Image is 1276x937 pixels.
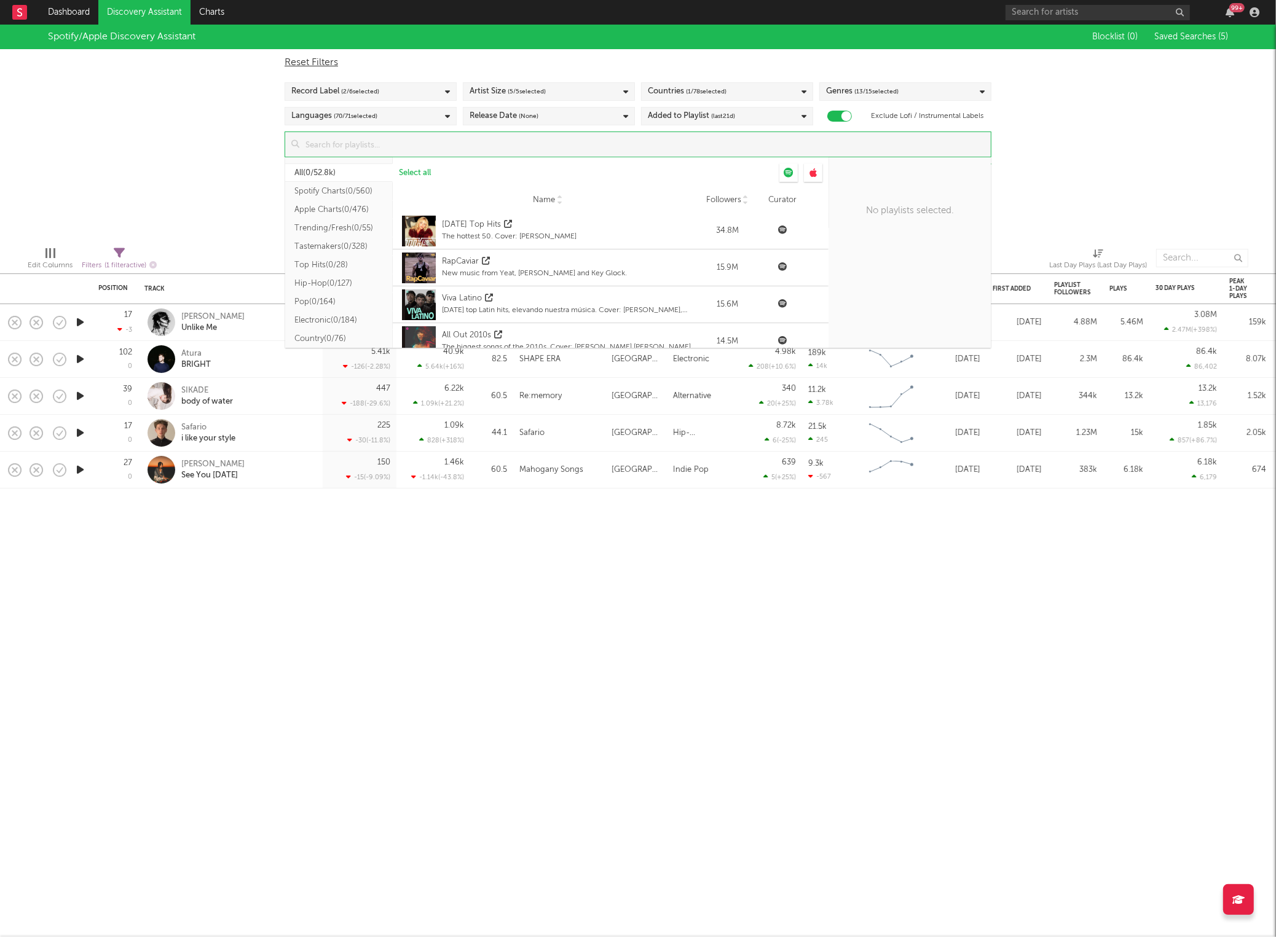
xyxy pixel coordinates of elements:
div: Reset Filters [285,55,991,70]
div: 5.41k [371,348,390,356]
div: New music from Yeat, [PERSON_NAME] and Key Glock. [442,268,627,279]
span: Followers [706,195,741,205]
div: -1.14k ( -43.8 % ) [411,473,464,481]
div: 344k [1054,389,1097,404]
div: Genres [826,84,899,99]
div: Indie Pop [673,463,709,477]
div: 60.5 [476,389,507,404]
input: Search... [1156,249,1248,267]
div: Re:memory [519,389,562,404]
div: 1.85k [1198,421,1217,429]
button: Saved Searches (5) [1151,32,1228,42]
div: See You [DATE] [181,470,245,481]
div: 383k [1054,463,1097,477]
div: [DATE] [993,463,1042,477]
div: Last Day Plays (Last Day Plays) [1049,243,1147,278]
svg: Chart title [864,344,919,375]
div: [DATE] [931,389,980,404]
div: Edit Columns [28,258,73,273]
div: [DATE] [993,426,1042,441]
div: 5.64k ( +16 % ) [417,363,464,370]
div: 13.2k [1199,385,1217,393]
div: 3.78k [808,399,833,407]
a: Safarioi like your style [181,422,235,444]
div: 159k [1229,315,1266,330]
div: 208 ( +10.6 % ) [749,363,796,370]
div: 14.5M [703,335,752,348]
div: [DATE] [931,426,980,441]
span: ( 5 ) [1218,33,1228,41]
div: 0 [128,474,132,480]
div: -30 ( -11.8 % ) [347,436,390,444]
div: Spotify/Apple Discovery Assistant [48,29,195,44]
div: 150 [377,458,390,466]
div: Mahogany Songs [519,463,583,477]
div: 6.18k [1197,458,1217,466]
div: Last Day Plays (Last Day Plays) [1049,258,1147,273]
div: 8.07k [1229,352,1266,367]
button: Apple Charts(0/476) [285,200,393,219]
div: 40.9k [443,348,464,356]
div: 9.3k [808,460,824,468]
a: SIKADEbody of water [181,385,233,407]
div: 340 [782,385,796,393]
div: 6 ( -25 % ) [765,436,796,444]
div: 1.46k [444,458,464,466]
div: Record Label [291,84,379,99]
button: Tastemakers(0/328) [285,237,393,256]
div: 20 ( +25 % ) [759,399,796,407]
div: 34.8M [703,225,752,237]
div: 225 [377,421,390,429]
div: 2.05k [1229,426,1266,441]
div: 1.52k [1229,389,1266,404]
div: 30 Day Plays [1156,284,1199,292]
button: Country(0/76) [285,329,393,348]
div: [GEOGRAPHIC_DATA] [612,426,661,441]
div: BRIGHT [181,359,211,370]
button: Trending/Fresh(0/55) [285,219,393,237]
div: 15.9M [703,262,752,274]
div: 828 ( +318 % ) [419,436,464,444]
div: [DATE] [931,463,980,477]
div: 4.98k [775,348,796,356]
div: 639 [782,458,796,466]
div: -567 [808,472,831,480]
div: 2.3M [1054,352,1097,367]
div: 82.5 [476,352,507,367]
div: 0 [128,363,132,370]
div: Atura [181,348,211,359]
div: 13,176 [1189,399,1217,407]
span: (last 21 d) [711,109,735,123]
div: 5 ( +25 % ) [763,473,796,481]
span: ( 0 ) [1127,33,1138,41]
div: [DATE] [993,352,1042,367]
a: [PERSON_NAME]Unlike Me [181,312,245,334]
div: RapCaviar [442,256,479,268]
div: 99 + [1229,3,1245,12]
div: Release Date [470,109,538,123]
div: 102 [119,348,132,356]
span: Blocklist [1092,33,1138,41]
a: [PERSON_NAME]See You [DATE] [181,459,245,481]
div: 86.4k [1109,352,1143,367]
button: Electronic(0/184) [285,311,393,329]
div: First Added [993,285,1036,292]
div: 0 [128,437,132,444]
div: body of water [181,396,233,407]
div: i like your style [181,433,235,444]
div: 8.72k [776,421,796,429]
div: 44.1 [476,426,507,441]
div: [PERSON_NAME] [181,459,245,470]
button: Top Hits(0/28) [285,256,393,274]
button: 99+ [1226,7,1234,17]
button: Pop(0/164) [285,292,393,311]
div: 0 [128,400,132,407]
div: 1.23M [1054,426,1097,441]
input: Search for playlists... [299,132,991,157]
span: Name [533,195,555,205]
div: [DATE] Top Hits [442,219,501,231]
p: No playlists selected. [829,173,991,218]
div: [DATE] [931,352,980,367]
div: All Out 2010s [442,329,491,342]
div: [PERSON_NAME] [181,312,245,323]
